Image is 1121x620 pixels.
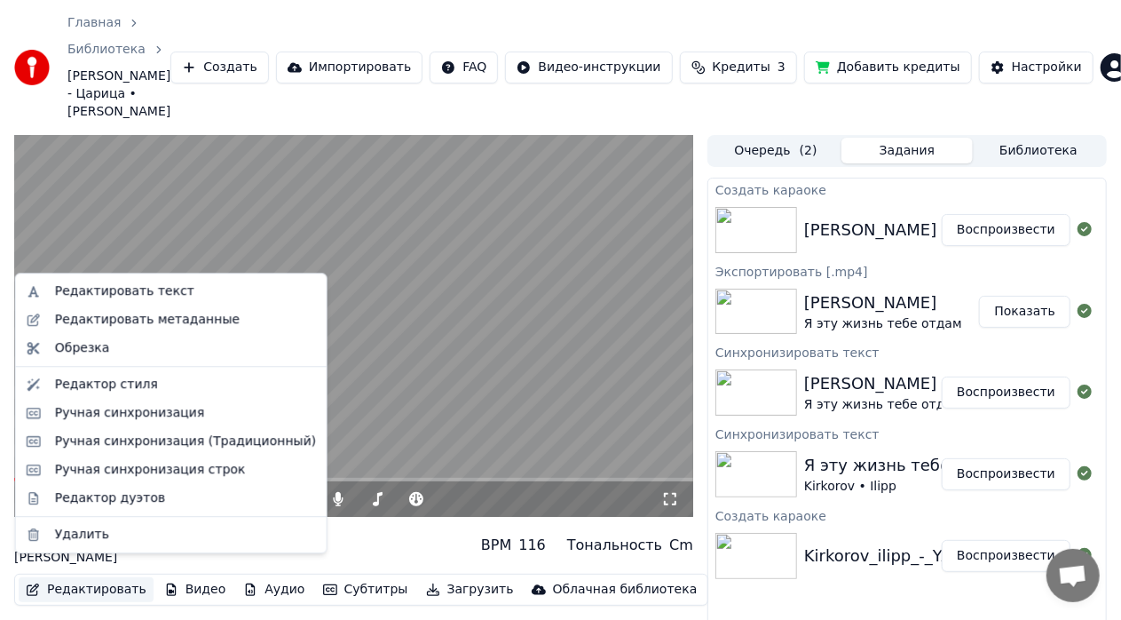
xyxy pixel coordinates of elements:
[553,581,698,599] div: Облачная библиотека
[67,41,146,59] a: Библиотека
[942,377,1070,409] button: Воспроизвести
[800,142,817,160] span: ( 2 )
[1012,59,1082,76] div: Настройки
[804,218,937,242] div: [PERSON_NAME]
[973,138,1104,163] button: Библиотека
[708,341,1106,362] div: Синхронизировать текст
[276,52,423,83] button: Импортировать
[55,404,205,422] div: Ручная синхронизация
[804,453,1007,478] div: Я эту жизнь тебе отдам
[55,376,158,393] div: Редактор стиля
[518,535,546,556] div: 116
[710,138,841,163] button: Очередь
[19,577,154,602] button: Редактировать
[1046,549,1100,602] div: Открытый чат
[942,458,1070,490] button: Воспроизвести
[804,396,962,414] div: Я эту жизнь тебе отдам
[236,577,312,602] button: Аудио
[567,535,662,556] div: Тональность
[55,433,316,450] div: Ручная синхронизация (Традиционный)
[14,549,162,567] div: [PERSON_NAME]
[804,371,962,396] div: [PERSON_NAME]
[55,311,240,329] div: Редактировать метаданные
[157,577,233,602] button: Видео
[778,59,785,76] span: 3
[708,260,1106,282] div: Экспортировать [.mp4]
[55,489,165,507] div: Редактор дуэтов
[804,315,962,333] div: Я эту жизнь тебе отдам
[55,461,246,479] div: Ручная синхронизация строк
[680,52,797,83] button: Кредиты3
[708,179,1106,200] div: Создать караоке
[708,505,1106,526] div: Создать караоке
[481,535,511,556] div: BPM
[804,52,972,83] button: Добавить кредиты
[708,423,1106,444] div: Синхронизировать текст
[430,52,498,83] button: FAQ
[55,526,109,544] div: Удалить
[669,535,693,556] div: Cm
[67,14,170,121] nav: breadcrumb
[316,577,415,602] button: Субтитры
[505,52,672,83] button: Видео-инструкции
[979,296,1070,328] button: Показать
[67,14,121,32] a: Главная
[419,577,521,602] button: Загрузить
[979,52,1093,83] button: Настройки
[841,138,973,163] button: Задания
[804,290,962,315] div: [PERSON_NAME]
[14,50,50,85] img: youka
[713,59,770,76] span: Кредиты
[942,214,1070,246] button: Воспроизвести
[804,478,1007,496] div: Kirkorov • Ilipp
[55,282,194,300] div: Редактировать текст
[170,52,268,83] button: Создать
[67,68,170,121] span: [PERSON_NAME] - Царица • [PERSON_NAME]
[55,339,110,357] div: Обрезка
[942,540,1070,572] button: Воспроизвести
